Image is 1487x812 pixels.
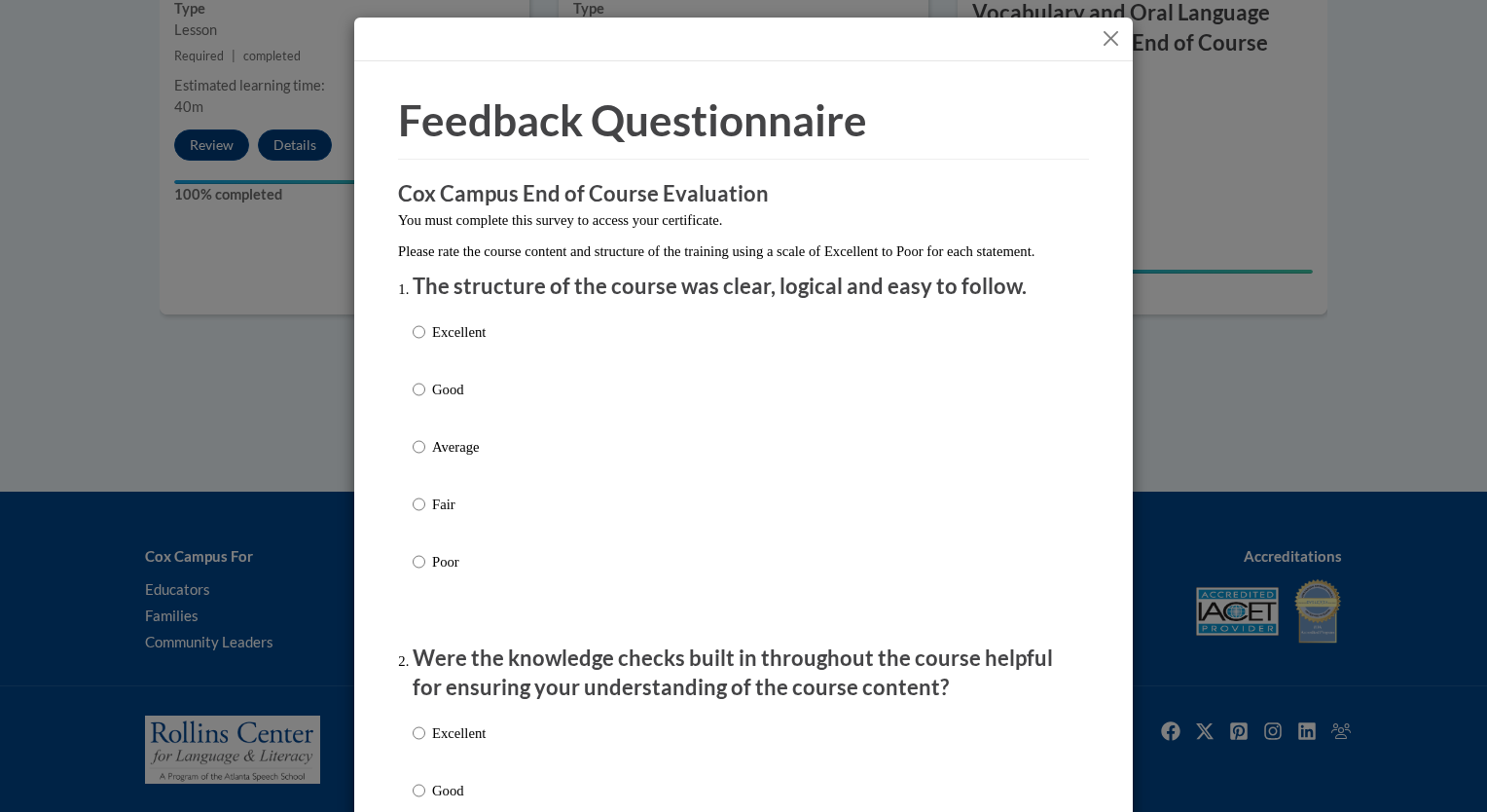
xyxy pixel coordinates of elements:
[1099,26,1123,51] button: Close
[398,179,1089,209] h3: Cox Campus End of Course Evaluation
[432,780,486,801] p: Good
[432,321,486,343] p: Excellent
[432,379,486,400] p: Good
[413,780,425,801] input: Good
[413,722,425,744] input: Excellent
[432,551,486,572] p: Poor
[432,494,486,515] p: Fair
[413,379,425,400] input: Good
[413,436,425,458] input: Average
[398,240,1089,262] p: Please rate the course content and structure of the training using a scale of Excellent to Poor f...
[432,722,486,744] p: Excellent
[413,272,1074,302] p: The structure of the course was clear, logical and easy to follow.
[413,644,1074,704] p: Were the knowledge checks built in throughout the course helpful for ensuring your understanding ...
[432,436,486,458] p: Average
[413,494,425,515] input: Fair
[398,209,1089,231] p: You must complete this survey to access your certificate.
[413,551,425,572] input: Poor
[413,321,425,343] input: Excellent
[398,94,867,145] span: Feedback Questionnaire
